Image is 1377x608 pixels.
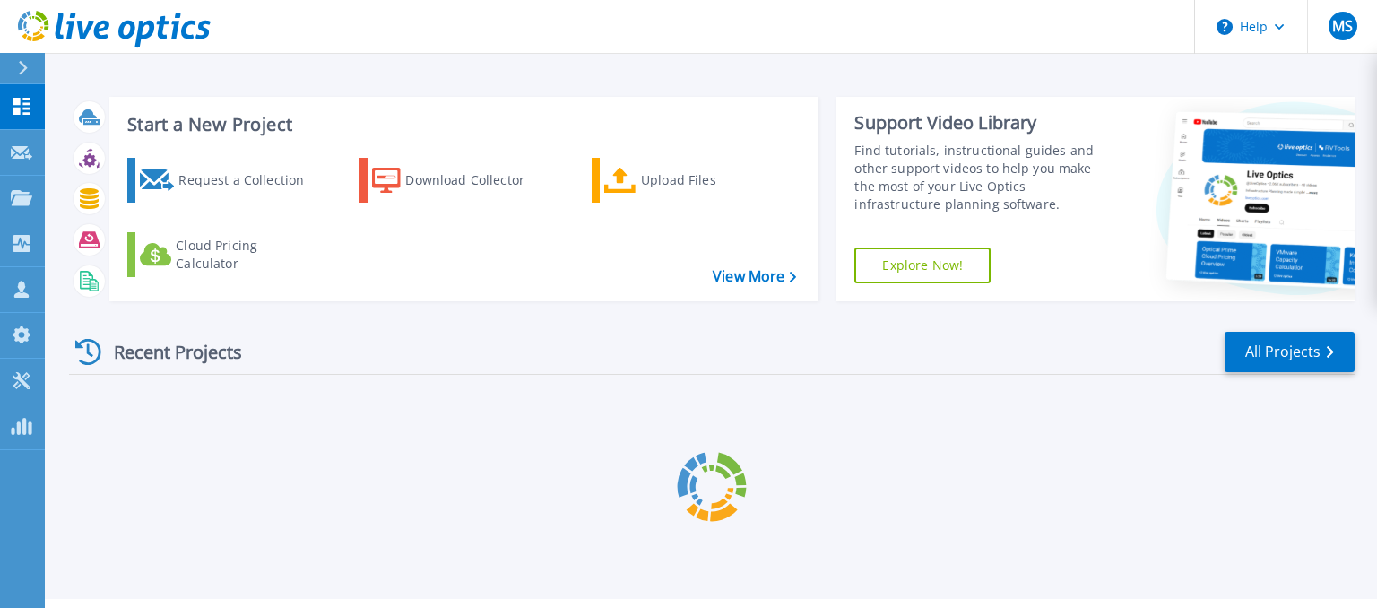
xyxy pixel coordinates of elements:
div: Recent Projects [69,330,266,374]
a: Upload Files [592,158,792,203]
a: Cloud Pricing Calculator [127,232,327,277]
div: Cloud Pricing Calculator [176,237,319,273]
div: Download Collector [405,162,549,198]
div: Find tutorials, instructional guides and other support videos to help you make the most of your L... [854,142,1114,213]
a: All Projects [1225,332,1355,372]
div: Request a Collection [178,162,322,198]
h3: Start a New Project [127,115,796,135]
div: Upload Files [641,162,784,198]
div: Support Video Library [854,111,1114,135]
a: Download Collector [359,158,559,203]
a: Request a Collection [127,158,327,203]
a: Explore Now! [854,248,991,283]
span: MS [1332,19,1353,33]
a: View More [713,268,796,285]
